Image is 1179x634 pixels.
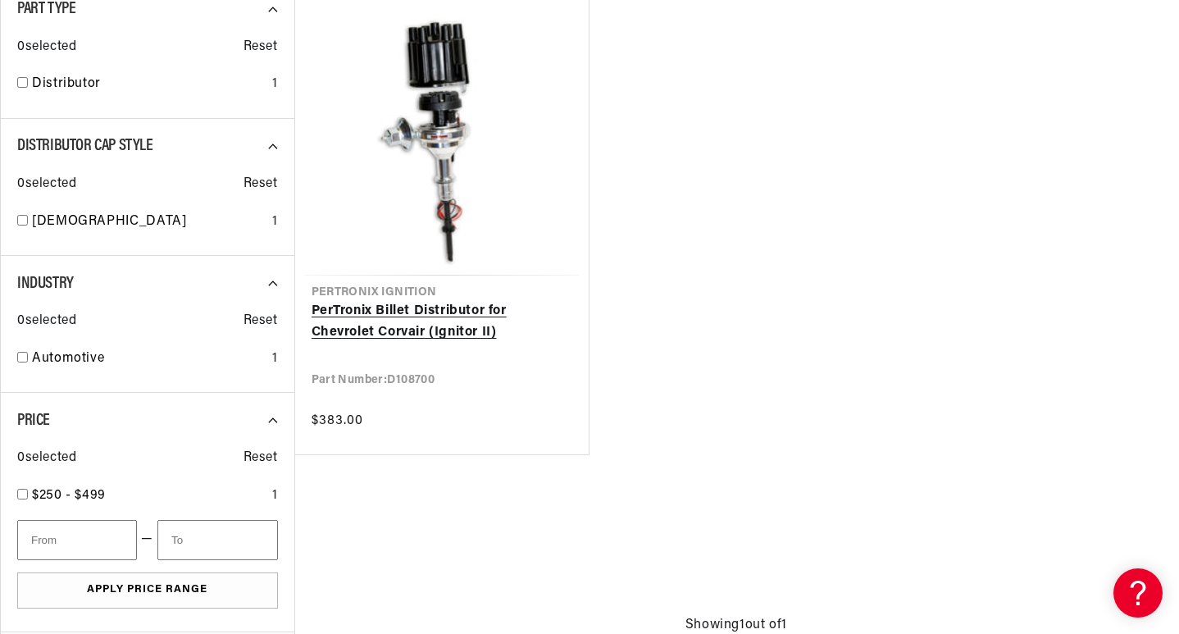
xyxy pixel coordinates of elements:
[17,572,278,609] button: Apply Price Range
[17,520,137,560] input: From
[32,489,106,502] span: $250 - $499
[17,138,153,154] span: Distributor Cap Style
[272,74,278,95] div: 1
[17,311,76,332] span: 0 selected
[312,301,573,343] a: PerTronix Billet Distributor for Chevrolet Corvair (Ignitor II)
[32,212,266,233] a: [DEMOGRAPHIC_DATA]
[17,276,74,292] span: Industry
[244,448,278,469] span: Reset
[272,212,278,233] div: 1
[141,529,153,550] span: —
[244,311,278,332] span: Reset
[32,74,266,95] a: Distributor
[272,349,278,370] div: 1
[17,174,76,195] span: 0 selected
[17,413,50,429] span: Price
[272,486,278,507] div: 1
[157,520,277,560] input: To
[32,349,266,370] a: Automotive
[17,37,76,58] span: 0 selected
[244,174,278,195] span: Reset
[244,37,278,58] span: Reset
[17,448,76,469] span: 0 selected
[17,1,75,17] span: Part Type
